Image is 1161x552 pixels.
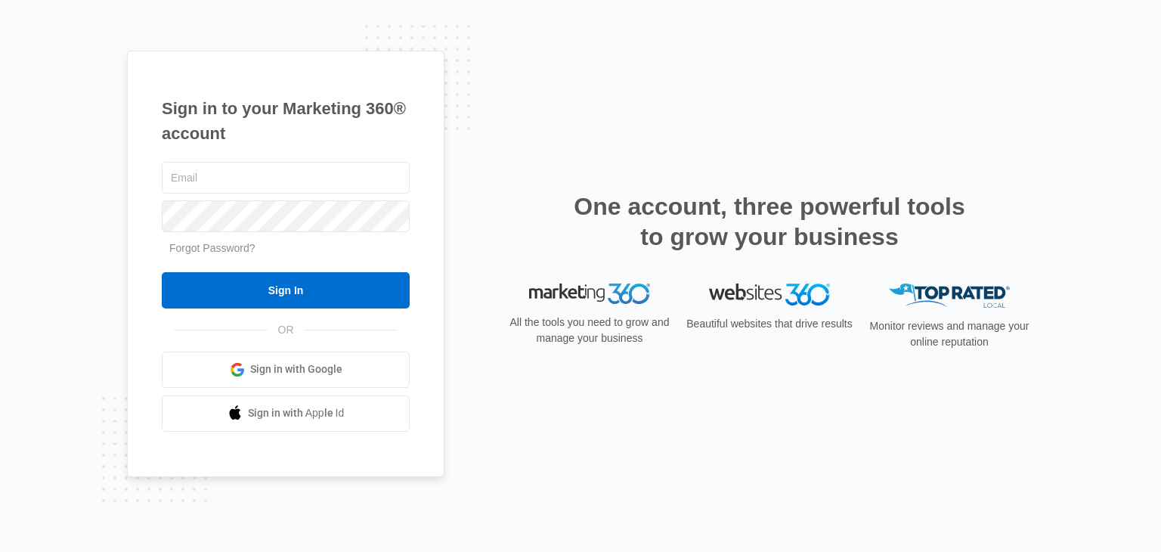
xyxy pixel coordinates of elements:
p: All the tools you need to grow and manage your business [505,315,674,346]
span: Sign in with Apple Id [248,405,345,421]
img: Top Rated Local [889,284,1010,309]
p: Monitor reviews and manage your online reputation [865,318,1034,350]
span: Sign in with Google [250,361,342,377]
img: Websites 360 [709,284,830,305]
span: OR [268,322,305,338]
h2: One account, three powerful tools to grow your business [569,191,970,252]
p: Beautiful websites that drive results [685,316,854,332]
a: Sign in with Apple Id [162,395,410,432]
input: Email [162,162,410,194]
img: Marketing 360 [529,284,650,305]
a: Forgot Password? [169,242,255,254]
a: Sign in with Google [162,352,410,388]
h1: Sign in to your Marketing 360® account [162,96,410,146]
input: Sign In [162,272,410,309]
